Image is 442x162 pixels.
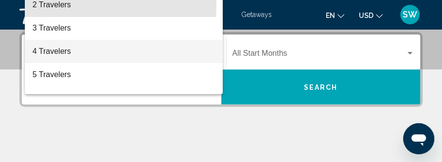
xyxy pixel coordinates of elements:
span: 3 Travelers [33,16,215,40]
iframe: Button to launch messaging window [403,123,434,154]
span: 5 Travelers [33,63,215,86]
span: 4 Travelers [33,40,215,63]
span: 6 Travelers [33,86,215,110]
